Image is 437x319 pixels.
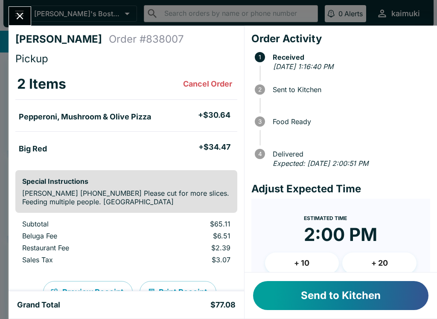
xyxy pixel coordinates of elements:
[151,244,230,252] p: $2.39
[268,150,430,158] span: Delivered
[180,75,236,93] button: Cancel Order
[22,244,137,252] p: Restaurant Fee
[265,252,339,274] button: + 10
[198,110,230,120] h5: + $30.64
[251,32,430,45] h4: Order Activity
[342,252,417,274] button: + 20
[273,159,368,168] em: Expected: [DATE] 2:00:51 PM
[17,300,60,310] h5: Grand Total
[15,52,48,65] span: Pickup
[15,220,237,267] table: orders table
[19,112,151,122] h5: Pepperoni, Mushroom & Olive Pizza
[9,7,31,25] button: Close
[15,69,237,163] table: orders table
[258,151,262,157] text: 4
[22,177,230,186] h6: Special Instructions
[151,232,230,240] p: $6.51
[268,86,430,93] span: Sent to Kitchen
[198,142,230,152] h5: + $34.47
[268,53,430,61] span: Received
[109,33,184,46] h4: Order # 838007
[22,255,137,264] p: Sales Tax
[258,118,262,125] text: 3
[304,223,377,246] time: 2:00 PM
[210,300,236,310] h5: $77.08
[259,54,261,61] text: 1
[251,183,430,195] h4: Adjust Expected Time
[140,281,216,303] button: Print Receipt
[15,33,109,46] h4: [PERSON_NAME]
[304,215,347,221] span: Estimated Time
[268,118,430,125] span: Food Ready
[19,144,47,154] h5: Big Red
[258,86,262,93] text: 2
[22,232,137,240] p: Beluga Fee
[43,281,133,303] button: Preview Receipt
[151,220,230,228] p: $65.11
[22,220,137,228] p: Subtotal
[273,62,333,71] em: [DATE] 1:16:40 PM
[17,75,66,93] h3: 2 Items
[151,255,230,264] p: $3.07
[253,281,428,310] button: Send to Kitchen
[22,189,230,206] p: [PERSON_NAME] [PHONE_NUMBER] Please cut for more slices. Feeding multiple people. [GEOGRAPHIC_DATA]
